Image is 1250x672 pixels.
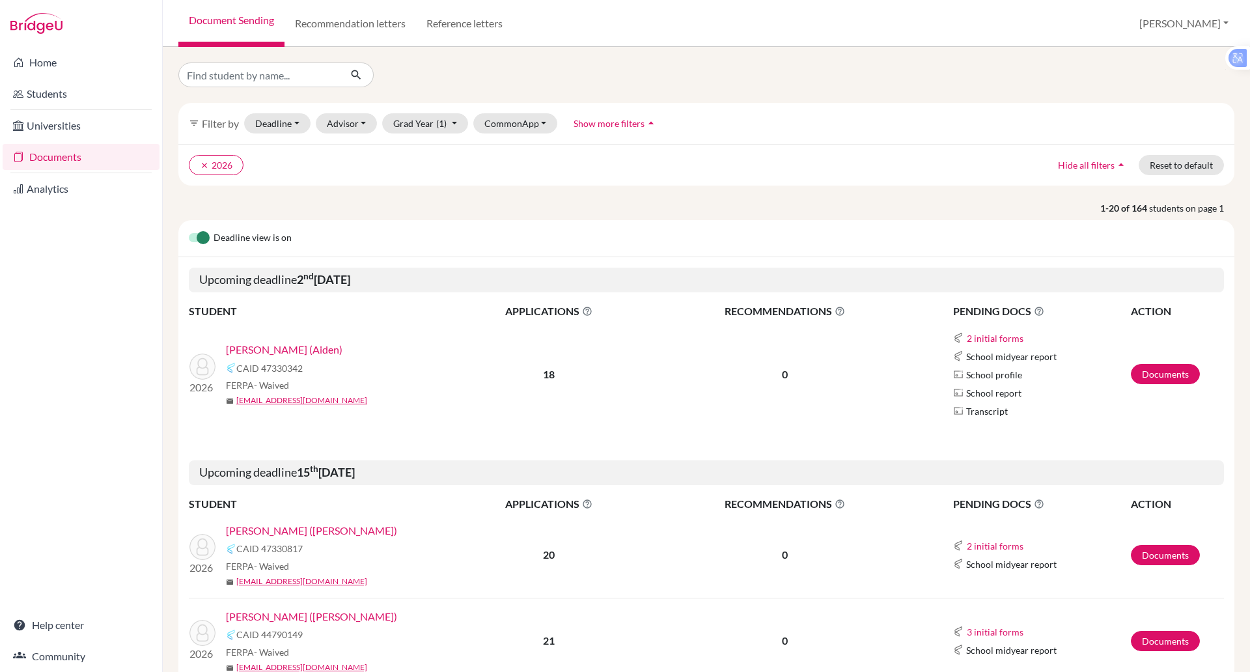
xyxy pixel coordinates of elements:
[200,161,209,170] i: clear
[1131,545,1200,565] a: Documents
[202,117,239,130] span: Filter by
[189,646,215,662] p: 2026
[1115,158,1128,171] i: arrow_drop_up
[543,368,555,380] b: 18
[436,118,447,129] span: (1)
[189,303,449,320] th: STUDENT
[254,561,289,572] span: - Waived
[226,397,234,405] span: mail
[543,634,555,647] b: 21
[189,560,215,576] p: 2026
[1058,160,1115,171] span: Hide all filters
[189,620,215,646] img: Hong, Yoonsung (David)
[226,378,289,392] span: FERPA
[966,386,1021,400] span: School report
[226,630,236,640] img: Common App logo
[953,303,1130,319] span: PENDING DOCS
[189,155,243,175] button: clear2026
[543,548,555,561] b: 20
[226,363,236,373] img: Common App logo
[236,542,303,555] span: CAID 47330817
[297,465,355,479] b: 15 [DATE]
[1100,201,1149,215] strong: 1-20 of 164
[1131,631,1200,651] a: Documents
[3,144,160,170] a: Documents
[953,496,1130,512] span: PENDING DOCS
[189,354,215,380] img: Ryu, Eunchan (Aiden)
[966,404,1008,418] span: Transcript
[189,268,1224,292] h5: Upcoming deadline
[226,523,397,539] a: [PERSON_NAME] ([PERSON_NAME])
[3,643,160,669] a: Community
[966,557,1057,571] span: School midyear report
[574,118,645,129] span: Show more filters
[1139,155,1224,175] button: Reset to default
[236,395,367,406] a: [EMAIL_ADDRESS][DOMAIN_NAME]
[382,113,468,133] button: Grad Year(1)
[473,113,558,133] button: CommonApp
[1130,496,1224,512] th: ACTION
[10,13,62,34] img: Bridge-U
[189,460,1224,485] h5: Upcoming deadline
[254,380,289,391] span: - Waived
[966,350,1057,363] span: School midyear report
[1149,201,1234,215] span: students on page 1
[966,643,1057,657] span: School midyear report
[1130,303,1224,320] th: ACTION
[236,576,367,587] a: [EMAIL_ADDRESS][DOMAIN_NAME]
[953,351,964,361] img: Common App logo
[254,647,289,658] span: - Waived
[178,63,340,87] input: Find student by name...
[3,113,160,139] a: Universities
[236,361,303,375] span: CAID 47330342
[649,633,921,649] p: 0
[562,113,669,133] button: Show more filtersarrow_drop_up
[226,342,342,357] a: [PERSON_NAME] (Aiden)
[226,609,397,624] a: [PERSON_NAME] ([PERSON_NAME])
[1131,364,1200,384] a: Documents
[649,496,921,512] span: RECOMMENDATIONS
[953,369,964,380] img: Parchments logo
[310,464,318,474] sup: th
[953,626,964,637] img: Common App logo
[953,387,964,398] img: Parchments logo
[1133,11,1234,36] button: [PERSON_NAME]
[450,303,648,319] span: APPLICATIONS
[189,118,199,128] i: filter_list
[3,49,160,76] a: Home
[189,534,215,560] img: Bui, Quang Hien (Henry)
[953,540,964,551] img: Common App logo
[297,272,350,287] b: 2 [DATE]
[316,113,378,133] button: Advisor
[226,559,289,573] span: FERPA
[966,368,1022,382] span: School profile
[226,645,289,659] span: FERPA
[226,578,234,586] span: mail
[1047,155,1139,175] button: Hide all filtersarrow_drop_up
[953,333,964,343] img: Common App logo
[3,81,160,107] a: Students
[966,539,1024,553] button: 2 initial forms
[649,367,921,382] p: 0
[953,645,964,655] img: Common App logo
[3,612,160,638] a: Help center
[226,664,234,672] span: mail
[645,117,658,130] i: arrow_drop_up
[226,544,236,554] img: Common App logo
[303,271,314,281] sup: nd
[953,406,964,416] img: Parchments logo
[966,331,1024,346] button: 2 initial forms
[236,628,303,641] span: CAID 44790149
[649,547,921,563] p: 0
[3,176,160,202] a: Analytics
[189,496,449,512] th: STUDENT
[966,624,1024,639] button: 3 initial forms
[214,231,292,246] span: Deadline view is on
[450,496,648,512] span: APPLICATIONS
[244,113,311,133] button: Deadline
[189,380,215,395] p: 2026
[953,559,964,569] img: Common App logo
[649,303,921,319] span: RECOMMENDATIONS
